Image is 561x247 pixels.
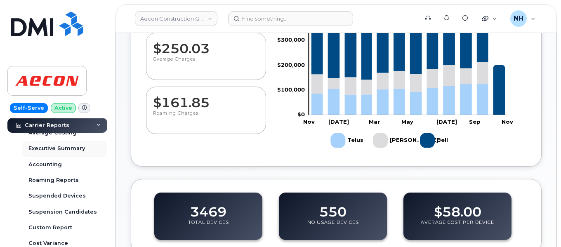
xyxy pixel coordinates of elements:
tspan: Nov [303,118,315,125]
dd: $161.85 [153,87,259,110]
a: Aecon Construction Group Inc [135,11,217,26]
input: Find something... [228,11,353,26]
tspan: Nov [502,118,514,125]
tspan: Mar [369,118,380,125]
dd: $58.00 [434,196,481,219]
tspan: May [401,118,413,125]
p: Total Devices [188,219,229,234]
dd: 3469 [190,196,226,219]
g: Telus [311,84,505,115]
tspan: $100,000 [277,86,305,93]
g: Bell [420,130,450,151]
tspan: $300,000 [277,36,305,43]
tspan: Sep [469,118,481,125]
tspan: [DATE] [436,118,457,125]
dd: 550 [319,196,346,219]
tspan: [DATE] [328,118,349,125]
g: Rogers [311,62,505,115]
div: Nicholas Hayden [504,10,541,27]
span: NH [514,14,523,24]
g: Telus [330,130,365,151]
p: No Usage Devices [307,219,359,234]
g: Bell [311,9,505,115]
g: Rogers [373,130,438,151]
tspan: $200,000 [277,61,305,68]
dd: $250.03 [153,33,259,56]
tspan: $0 [297,111,305,118]
p: Roaming Charges [153,110,259,125]
p: Overage Charges [153,56,259,71]
div: Quicklinks [476,10,503,27]
p: Average Cost Per Device [421,219,494,234]
g: Legend [330,130,450,151]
